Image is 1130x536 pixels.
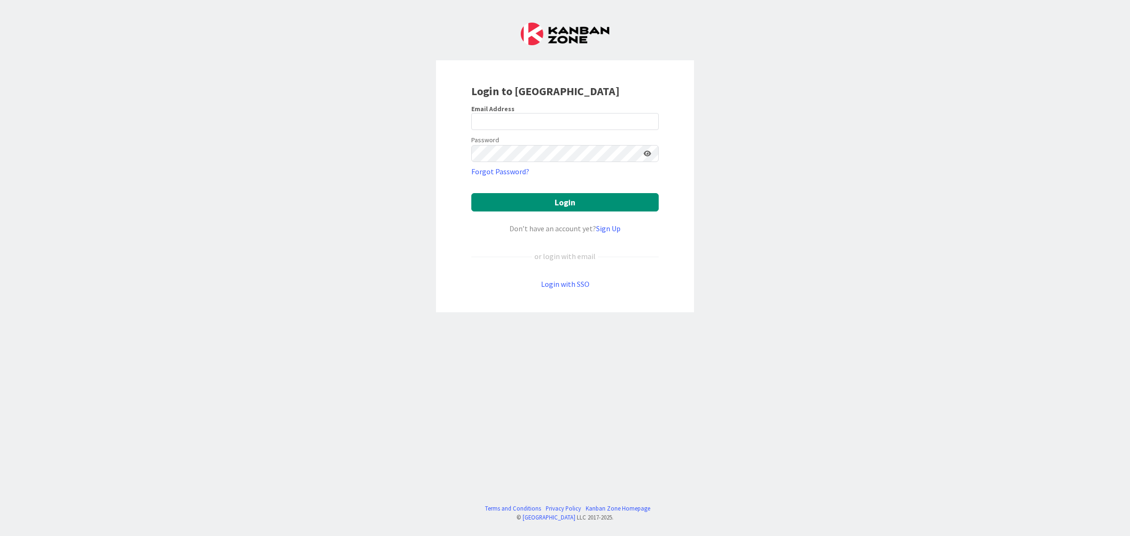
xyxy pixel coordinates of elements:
a: Privacy Policy [546,504,581,513]
a: Kanban Zone Homepage [586,504,650,513]
img: Kanban Zone [521,23,609,45]
label: Email Address [471,105,515,113]
div: © LLC 2017- 2025 . [480,513,650,522]
a: Login with SSO [541,279,589,289]
div: Don’t have an account yet? [471,223,659,234]
a: Sign Up [596,224,621,233]
div: or login with email [532,251,598,262]
button: Login [471,193,659,211]
label: Password [471,135,499,145]
b: Login to [GEOGRAPHIC_DATA] [471,84,620,98]
a: Forgot Password? [471,166,529,177]
a: Terms and Conditions [485,504,541,513]
a: [GEOGRAPHIC_DATA] [523,513,575,521]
